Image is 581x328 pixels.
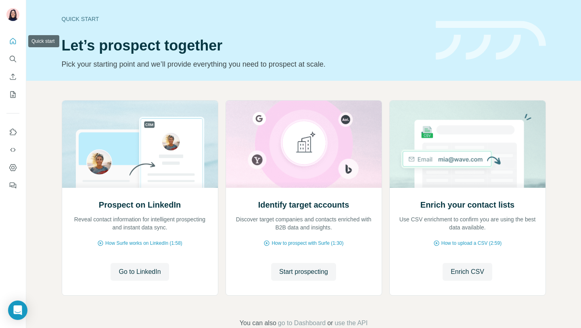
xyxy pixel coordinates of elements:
[6,160,19,175] button: Dashboard
[6,143,19,157] button: Use Surfe API
[258,199,349,210] h2: Identify target accounts
[99,199,181,210] h2: Prospect on LinkedIn
[62,59,426,70] p: Pick your starting point and we’ll provide everything you need to prospect at scale.
[279,267,328,277] span: Start prospecting
[398,215,537,231] p: Use CSV enrichment to confirm you are using the best data available.
[6,8,19,21] img: Avatar
[62,101,218,188] img: Prospect on LinkedIn
[451,267,484,277] span: Enrich CSV
[6,125,19,139] button: Use Surfe on LinkedIn
[6,87,19,102] button: My lists
[6,69,19,84] button: Enrich CSV
[226,101,382,188] img: Identify target accounts
[443,263,492,281] button: Enrich CSV
[6,34,19,48] button: Quick start
[105,240,182,247] span: How Surfe works on LinkedIn (1:58)
[62,15,426,23] div: Quick start
[436,21,546,60] img: banner
[334,318,368,328] button: use the API
[234,215,374,231] p: Discover target companies and contacts enriched with B2B data and insights.
[240,318,276,328] span: You can also
[70,215,210,231] p: Reveal contact information for intelligent prospecting and instant data sync.
[420,199,514,210] h2: Enrich your contact lists
[278,318,326,328] button: go to Dashboard
[327,318,333,328] span: or
[111,263,169,281] button: Go to LinkedIn
[119,267,161,277] span: Go to LinkedIn
[6,52,19,66] button: Search
[271,263,336,281] button: Start prospecting
[272,240,343,247] span: How to prospect with Surfe (1:30)
[8,301,27,320] div: Open Intercom Messenger
[6,178,19,193] button: Feedback
[62,38,426,54] h1: Let’s prospect together
[441,240,502,247] span: How to upload a CSV (2:59)
[389,101,546,188] img: Enrich your contact lists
